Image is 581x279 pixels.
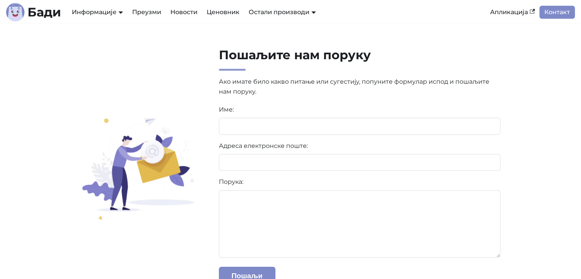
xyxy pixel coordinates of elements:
a: Остали производи [249,8,316,16]
a: ЛогоБади [6,3,61,21]
a: Преузми [128,6,166,19]
h2: Пошаљите нам поруку [219,47,501,71]
p: Ако имате било какво питање или сугестију, попуните формулар испод и пошаљите нам поруку. [219,77,501,97]
a: Апликација [486,6,539,19]
b: Бади [28,6,61,18]
img: Пошаљите нам поруку [78,117,196,220]
label: Адреса електронске поште: [219,141,501,151]
label: Име: [219,105,501,115]
a: Контакт [539,6,575,19]
img: Лого [6,3,24,21]
label: Порука: [219,177,501,187]
a: Ценовник [202,6,244,19]
a: Новости [166,6,202,19]
a: Информације [72,8,123,16]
